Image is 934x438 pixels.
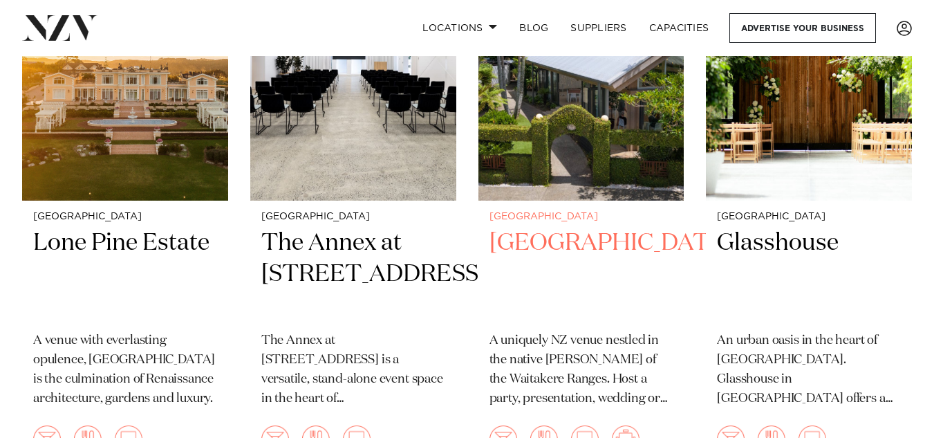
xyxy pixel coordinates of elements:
img: nzv-logo.png [22,15,97,40]
a: Advertise your business [729,13,876,43]
p: A uniquely NZ venue nestled in the native [PERSON_NAME] of the Waitakere Ranges. Host a party, pr... [489,331,673,409]
h2: The Annex at [STREET_ADDRESS] [261,228,445,321]
a: SUPPLIERS [559,13,637,43]
small: [GEOGRAPHIC_DATA] [717,212,901,222]
p: A venue with everlasting opulence, [GEOGRAPHIC_DATA] is the culmination of Renaissance architectu... [33,331,217,409]
h2: [GEOGRAPHIC_DATA] [489,228,673,321]
small: [GEOGRAPHIC_DATA] [261,212,445,222]
a: Capacities [638,13,720,43]
small: [GEOGRAPHIC_DATA] [33,212,217,222]
h2: Glasshouse [717,228,901,321]
a: BLOG [508,13,559,43]
p: An urban oasis in the heart of [GEOGRAPHIC_DATA]. Glasshouse in [GEOGRAPHIC_DATA] offers a calm a... [717,331,901,409]
h2: Lone Pine Estate [33,228,217,321]
a: Locations [411,13,508,43]
small: [GEOGRAPHIC_DATA] [489,212,673,222]
p: The Annex at [STREET_ADDRESS] is a versatile, stand-alone event space in the heart of [GEOGRAPHIC... [261,331,445,409]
